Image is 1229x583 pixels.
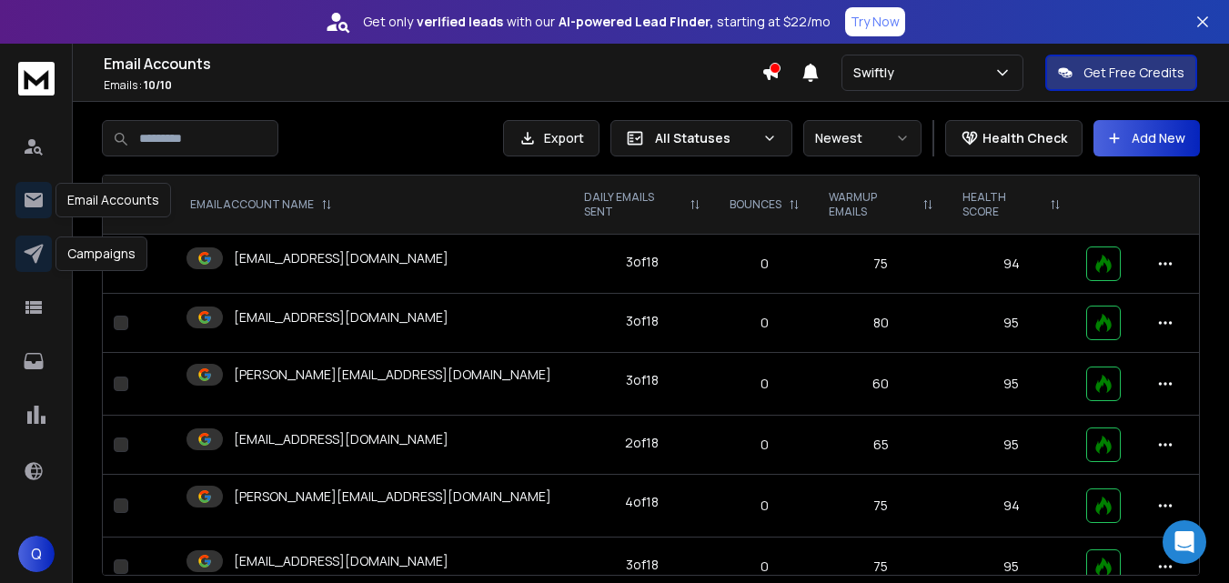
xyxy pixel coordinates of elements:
[948,416,1075,475] td: 95
[845,7,905,36] button: Try Now
[234,488,551,506] p: [PERSON_NAME][EMAIL_ADDRESS][DOMAIN_NAME]
[626,312,659,330] div: 3 of 18
[829,190,915,219] p: WARMUP EMAILS
[503,120,599,156] button: Export
[803,120,922,156] button: Newest
[626,556,659,574] div: 3 of 18
[1083,64,1184,82] p: Get Free Credits
[234,552,448,570] p: [EMAIL_ADDRESS][DOMAIN_NAME]
[55,236,147,271] div: Campaigns
[962,190,1043,219] p: HEALTH SCORE
[1093,120,1200,156] button: Add New
[234,430,448,448] p: [EMAIL_ADDRESS][DOMAIN_NAME]
[945,120,1083,156] button: Health Check
[982,129,1067,147] p: Health Check
[948,294,1075,353] td: 95
[55,183,171,217] div: Email Accounts
[234,366,551,384] p: [PERSON_NAME][EMAIL_ADDRESS][DOMAIN_NAME]
[18,62,55,95] img: logo
[417,13,503,31] strong: verified leads
[948,235,1075,294] td: 94
[726,436,803,454] p: 0
[948,475,1075,538] td: 94
[853,64,902,82] p: Swiftly
[814,353,948,416] td: 60
[814,294,948,353] td: 80
[948,353,1075,416] td: 95
[726,255,803,273] p: 0
[626,371,659,389] div: 3 of 18
[625,493,659,511] div: 4 of 18
[814,475,948,538] td: 75
[626,253,659,271] div: 3 of 18
[726,558,803,576] p: 0
[1045,55,1197,91] button: Get Free Credits
[726,314,803,332] p: 0
[104,53,761,75] h1: Email Accounts
[234,308,448,327] p: [EMAIL_ADDRESS][DOMAIN_NAME]
[655,129,755,147] p: All Statuses
[814,416,948,475] td: 65
[814,235,948,294] td: 75
[730,197,781,212] p: BOUNCES
[104,78,761,93] p: Emails :
[726,375,803,393] p: 0
[363,13,831,31] p: Get only with our starting at $22/mo
[190,197,332,212] div: EMAIL ACCOUNT NAME
[559,13,713,31] strong: AI-powered Lead Finder,
[18,536,55,572] button: Q
[144,77,172,93] span: 10 / 10
[625,434,659,452] div: 2 of 18
[234,249,448,267] p: [EMAIL_ADDRESS][DOMAIN_NAME]
[726,497,803,515] p: 0
[851,13,900,31] p: Try Now
[1163,520,1206,564] div: Open Intercom Messenger
[584,190,682,219] p: DAILY EMAILS SENT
